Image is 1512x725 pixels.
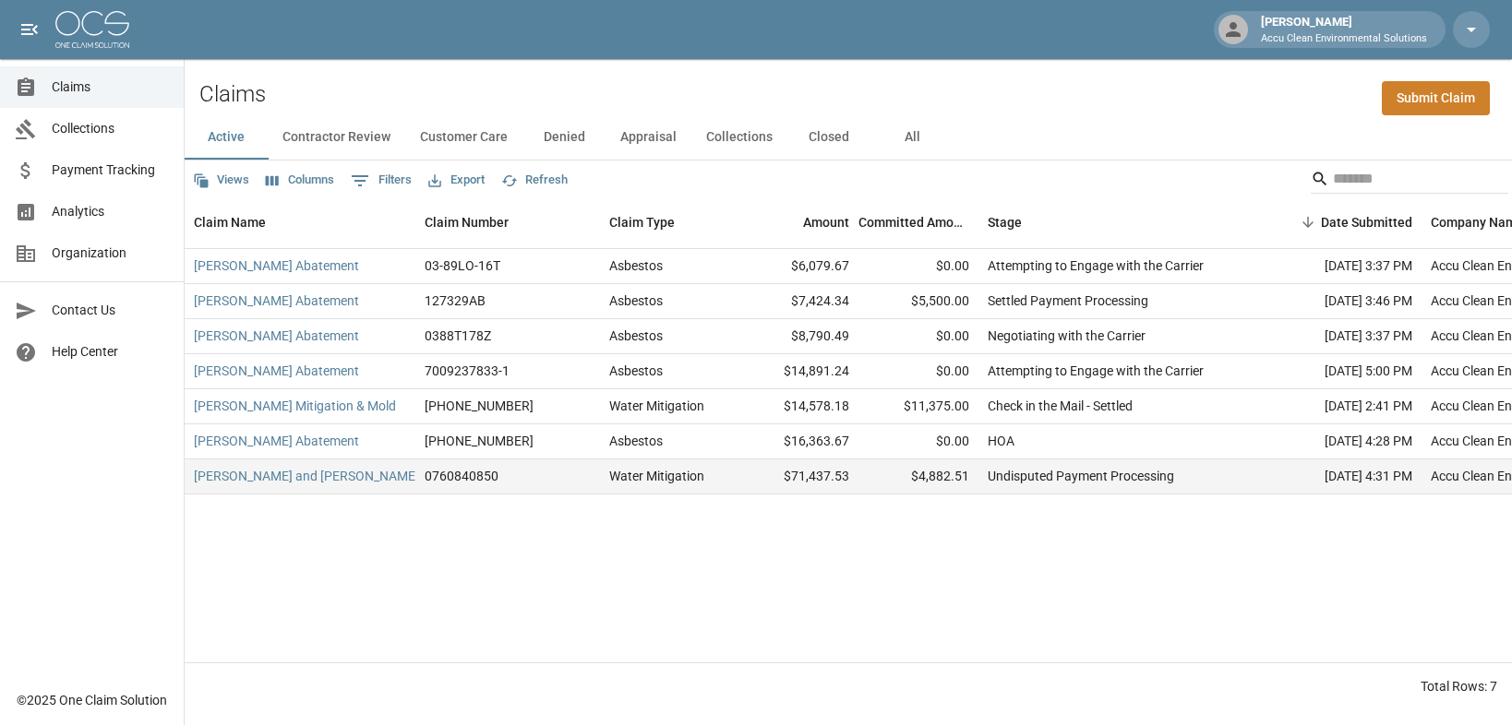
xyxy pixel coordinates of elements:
[978,196,1255,248] div: Stage
[988,196,1022,248] div: Stage
[52,160,169,180] span: Payment Tracking
[185,115,268,160] button: Active
[52,202,169,221] span: Analytics
[988,327,1146,345] div: Negotiating with the Carrier
[194,196,266,248] div: Claim Name
[17,691,167,709] div: © 2025 One Claim Solution
[1261,31,1427,47] p: Accu Clean Environmental Solutions
[425,467,498,485] div: 0760840850
[185,115,1512,160] div: dynamic tabs
[1321,196,1412,248] div: Date Submitted
[425,327,491,345] div: 0388T178Z
[415,196,600,248] div: Claim Number
[1255,389,1422,424] div: [DATE] 2:41 PM
[858,196,978,248] div: Committed Amount
[346,166,416,196] button: Show filters
[1382,81,1490,115] a: Submit Claim
[609,256,663,275] div: Asbestos
[738,424,858,459] div: $16,363.67
[1255,196,1422,248] div: Date Submitted
[1311,164,1508,197] div: Search
[194,256,359,275] a: [PERSON_NAME] Abatement
[261,166,339,195] button: Select columns
[858,196,969,248] div: Committed Amount
[600,196,738,248] div: Claim Type
[988,362,1204,380] div: Attempting to Engage with the Carrier
[52,301,169,320] span: Contact Us
[988,291,1148,310] div: Settled Payment Processing
[858,424,978,459] div: $0.00
[870,115,954,160] button: All
[52,244,169,263] span: Organization
[11,11,48,48] button: open drawer
[988,467,1174,485] div: Undisputed Payment Processing
[988,256,1204,275] div: Attempting to Engage with the Carrier
[609,432,663,450] div: Asbestos
[738,284,858,319] div: $7,424.34
[609,327,663,345] div: Asbestos
[988,397,1133,415] div: Check in the Mail - Settled
[606,115,691,160] button: Appraisal
[188,166,254,195] button: Views
[425,397,534,415] div: 300-0477590-2025
[194,291,359,310] a: [PERSON_NAME] Abatement
[858,354,978,389] div: $0.00
[1255,354,1422,389] div: [DATE] 5:00 PM
[522,115,606,160] button: Denied
[858,249,978,284] div: $0.00
[858,284,978,319] div: $5,500.00
[194,432,359,450] a: [PERSON_NAME] Abatement
[1255,284,1422,319] div: [DATE] 3:46 PM
[52,342,169,362] span: Help Center
[609,291,663,310] div: Asbestos
[185,196,415,248] div: Claim Name
[609,467,704,485] div: Water Mitigation
[787,115,870,160] button: Closed
[425,256,500,275] div: 03-89LO-16T
[738,354,858,389] div: $14,891.24
[425,196,509,248] div: Claim Number
[803,196,849,248] div: Amount
[858,459,978,494] div: $4,882.51
[858,319,978,354] div: $0.00
[738,389,858,424] div: $14,578.18
[609,397,704,415] div: Water Mitigation
[268,115,405,160] button: Contractor Review
[738,319,858,354] div: $8,790.49
[405,115,522,160] button: Customer Care
[194,397,396,415] a: [PERSON_NAME] Mitigation & Mold
[1255,424,1422,459] div: [DATE] 4:28 PM
[52,77,169,97] span: Claims
[497,166,572,195] button: Refresh
[738,459,858,494] div: $71,437.53
[199,81,266,108] h2: Claims
[1254,13,1434,46] div: [PERSON_NAME]
[194,362,359,380] a: [PERSON_NAME] Abatement
[609,362,663,380] div: Asbestos
[425,432,534,450] div: 01-009-08669
[1421,677,1497,695] div: Total Rows: 7
[1255,249,1422,284] div: [DATE] 3:37 PM
[988,432,1014,450] div: HOA
[1255,459,1422,494] div: [DATE] 4:31 PM
[738,249,858,284] div: $6,079.67
[1295,209,1321,235] button: Sort
[55,11,129,48] img: ocs-logo-white-transparent.png
[691,115,787,160] button: Collections
[424,166,489,195] button: Export
[609,196,675,248] div: Claim Type
[52,119,169,138] span: Collections
[1255,319,1422,354] div: [DATE] 3:37 PM
[194,467,419,485] a: [PERSON_NAME] and [PERSON_NAME]
[858,389,978,424] div: $11,375.00
[425,291,486,310] div: 127329AB
[194,327,359,345] a: [PERSON_NAME] Abatement
[425,362,510,380] div: 7009237833-1
[738,196,858,248] div: Amount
